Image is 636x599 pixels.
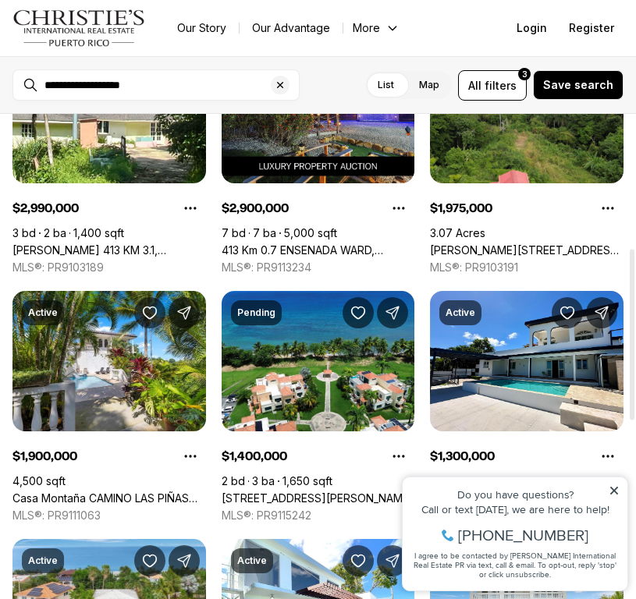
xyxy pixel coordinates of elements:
[485,77,517,94] span: filters
[175,441,206,472] button: Property options
[28,555,58,567] p: Active
[240,17,343,39] a: Our Advantage
[533,70,624,100] button: Save search
[237,307,275,319] p: Pending
[343,17,409,39] button: More
[175,193,206,224] button: Property options
[28,307,58,319] p: Active
[12,9,146,47] img: logo
[543,79,613,91] span: Save search
[407,71,452,99] label: Map
[383,193,414,224] button: Property options
[522,68,528,80] span: 3
[16,50,226,61] div: Call or text [DATE], we are here to help!
[134,545,165,576] button: Save Property: 10 COLINA LINDA
[507,12,556,44] button: Login
[343,297,374,328] button: Save Property: 115 CARR. 115 #B21
[365,71,407,99] label: List
[592,441,624,472] button: Property options
[592,193,624,224] button: Property options
[12,243,206,257] a: Carr 413 KM 3.1, RINCON PR, 00677
[560,12,624,44] button: Register
[377,297,408,328] button: Share Property
[20,96,222,126] span: I agree to be contacted by [PERSON_NAME] International Real Estate PR via text, call & email. To ...
[222,491,415,505] a: 115 CARR. 115 #B21, RINCON PR, 00677
[383,441,414,472] button: Property options
[222,243,415,257] a: 413 Km 0.7 ENSENADA WARD, RINCON, RINCON PR, 00677
[468,77,481,94] span: All
[458,70,527,101] button: Allfilters3
[237,555,267,567] p: Active
[169,297,200,328] button: Share Property
[430,243,624,257] a: CARR 413, RINCON PR, 00677
[552,297,583,328] button: Save Property: Carr. 414 KM 11.3
[12,491,206,505] a: Casa Montaña CAMINO LAS PIÑAS SECTOR LA JOYA, RINCON PR, 00677
[586,297,617,328] button: Share Property
[271,70,299,100] button: Clear search input
[64,73,194,89] span: [PHONE_NUMBER]
[446,307,475,319] p: Active
[343,545,374,576] button: Save Property: Carr 115 km 12.7 BO. PUEBLO, RINCON
[569,22,614,34] span: Register
[165,17,239,39] a: Our Story
[169,545,200,576] button: Share Property
[16,35,226,46] div: Do you have questions?
[134,297,165,328] button: Save Property: Casa Montaña CAMINO LAS PIÑAS SECTOR LA JOYA
[377,545,408,576] button: Share Property
[517,22,547,34] span: Login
